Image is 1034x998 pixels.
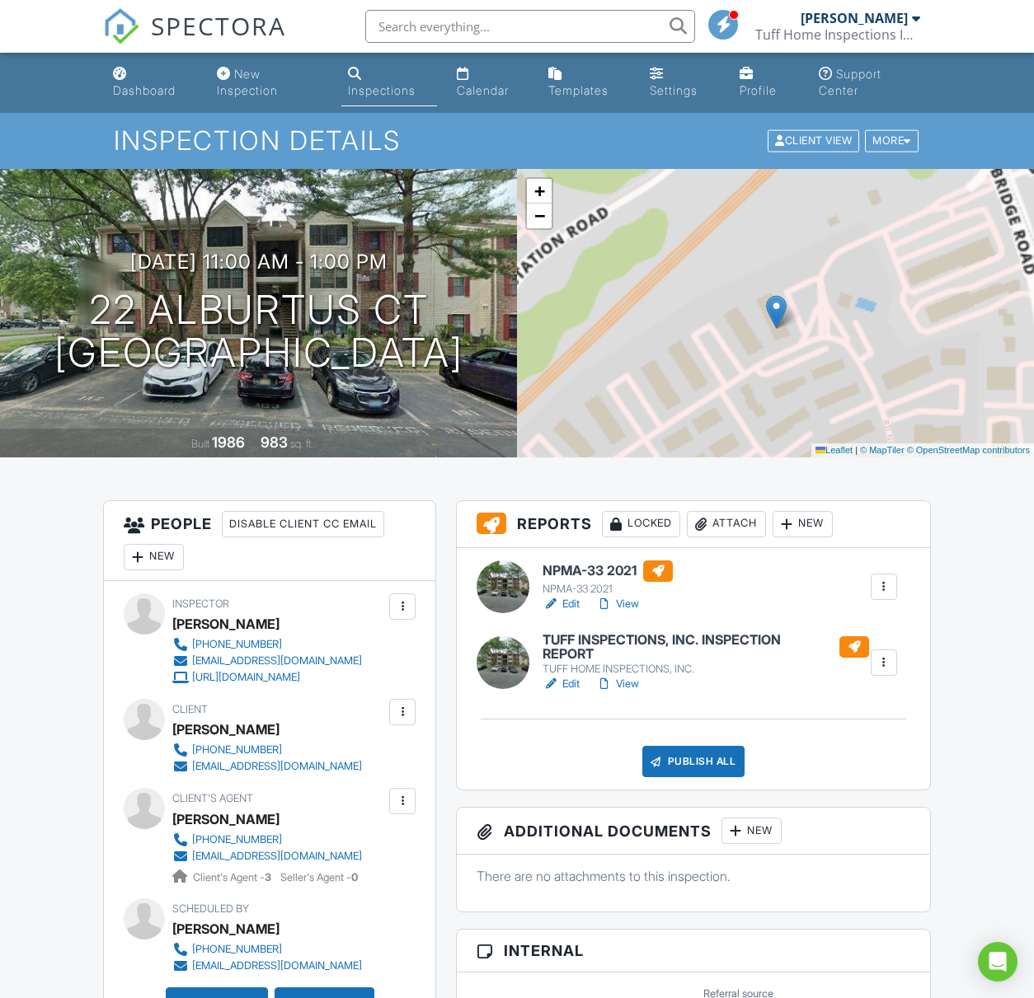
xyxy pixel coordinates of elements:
[210,59,328,106] a: New Inspection
[643,59,719,106] a: Settings
[192,638,282,651] div: [PHONE_NUMBER]
[192,833,282,846] div: [PHONE_NUMBER]
[124,544,184,570] div: New
[721,818,782,844] div: New
[172,597,229,610] span: Inspector
[855,445,858,455] span: |
[265,871,271,883] strong: 3
[815,445,853,455] a: Leaflet
[733,59,799,106] a: Profile
[534,180,545,201] span: +
[801,10,908,26] div: [PERSON_NAME]
[819,67,881,97] div: Support Center
[290,438,313,450] span: sq. ft.
[642,746,745,777] div: Publish All
[527,179,552,204] a: Zoom in
[217,67,278,97] div: New Inspection
[687,511,766,537] div: Attach
[602,511,680,537] div: Locked
[172,807,280,832] a: [PERSON_NAME]
[114,126,920,155] h1: Inspection Details
[192,743,282,757] div: [PHONE_NUMBER]
[543,633,869,662] h6: TUFF INSPECTIONS, INC. INSPECTION REPORT
[172,703,208,715] span: Client
[172,916,280,941] div: [PERSON_NAME]
[103,22,286,57] a: SPECTORA
[192,760,362,773] div: [EMAIL_ADDRESS][DOMAIN_NAME]
[766,134,863,146] a: Client View
[543,560,673,597] a: NPMA-33 2021 NPMA-33 2021
[193,871,274,883] span: Client's Agent -
[773,511,833,537] div: New
[172,742,362,758] a: [PHONE_NUMBER]
[543,676,580,692] a: Edit
[261,433,288,451] div: 983
[172,653,362,669] a: [EMAIL_ADDRESS][DOMAIN_NAME]
[172,611,280,636] div: [PERSON_NAME]
[543,560,673,582] h6: NPMA-33 2021
[457,83,509,97] div: Calendar
[812,59,928,106] a: Support Center
[172,758,362,775] a: [EMAIL_ADDRESS][DOMAIN_NAME]
[543,596,580,612] a: Edit
[191,438,209,450] span: Built
[766,295,787,329] img: Marker
[477,867,909,885] p: There are no attachments to this inspection.
[365,10,695,43] input: Search everything...
[54,288,463,376] h1: 22 Alburtus Ct [GEOGRAPHIC_DATA]
[172,902,249,915] span: Scheduled By
[650,83,698,97] div: Settings
[768,130,859,152] div: Client View
[130,251,388,273] h3: [DATE] 11:00 am - 1:00 pm
[534,205,545,226] span: −
[280,871,358,883] span: Seller's Agent -
[755,26,920,43] div: Tuff Home Inspections Inc.
[103,8,139,45] img: The Best Home Inspection Software - Spectora
[457,930,929,972] h3: Internal
[527,204,552,228] a: Zoom out
[907,445,1030,455] a: © OpenStreetMap contributors
[978,942,1018,982] div: Open Intercom Messenger
[192,959,362,972] div: [EMAIL_ADDRESS][DOMAIN_NAME]
[860,445,905,455] a: © MapTiler
[348,83,416,97] div: Inspections
[543,583,673,596] div: NPMA-33 2021
[192,654,362,668] div: [EMAIL_ADDRESS][DOMAIN_NAME]
[222,511,384,537] div: Disable Client CC Email
[172,669,362,686] a: [URL][DOMAIN_NAME]
[740,83,777,97] div: Profile
[548,83,609,97] div: Templates
[192,943,282,956] div: [PHONE_NUMBER]
[172,636,362,653] a: [PHONE_NUMBER]
[192,671,300,684] div: [URL][DOMAIN_NAME]
[192,850,362,863] div: [EMAIL_ADDRESS][DOMAIN_NAME]
[104,501,435,581] h3: People
[106,59,197,106] a: Dashboard
[172,848,362,864] a: [EMAIL_ADDRESS][DOMAIN_NAME]
[351,871,358,883] strong: 0
[542,59,630,106] a: Templates
[151,8,286,43] span: SPECTORA
[113,83,176,97] div: Dashboard
[172,832,362,848] a: [PHONE_NUMBER]
[596,676,639,692] a: View
[172,792,253,804] span: Client's Agent
[450,59,529,106] a: Calendar
[341,59,437,106] a: Inspections
[212,433,245,451] div: 1986
[172,958,362,974] a: [EMAIL_ADDRESS][DOMAIN_NAME]
[543,633,869,677] a: TUFF INSPECTIONS, INC. INSPECTION REPORT TUFF HOME INSPECTIONS, INC.
[596,596,639,612] a: View
[172,941,362,958] a: [PHONE_NUMBER]
[865,130,919,152] div: More
[457,501,929,548] h3: Reports
[172,717,280,742] div: [PERSON_NAME]
[457,808,929,855] h3: Additional Documents
[543,663,869,676] div: TUFF HOME INSPECTIONS, INC.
